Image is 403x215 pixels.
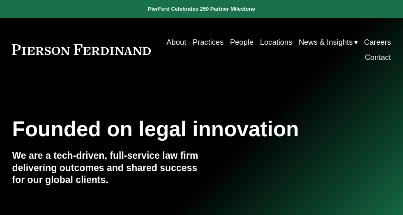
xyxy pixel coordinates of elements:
h1: Founded on legal innovation [12,117,327,142]
a: Careers [364,34,391,50]
a: folder dropdown [299,34,358,50]
a: Practices [193,34,223,50]
span: News & Insights [299,35,353,49]
a: Locations [260,34,292,50]
a: Contact [365,50,391,65]
a: About [166,34,186,50]
a: People [230,34,253,50]
h4: We are a tech-driven, full-service law firm delivering outcomes and shared success for our global... [12,150,201,186]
